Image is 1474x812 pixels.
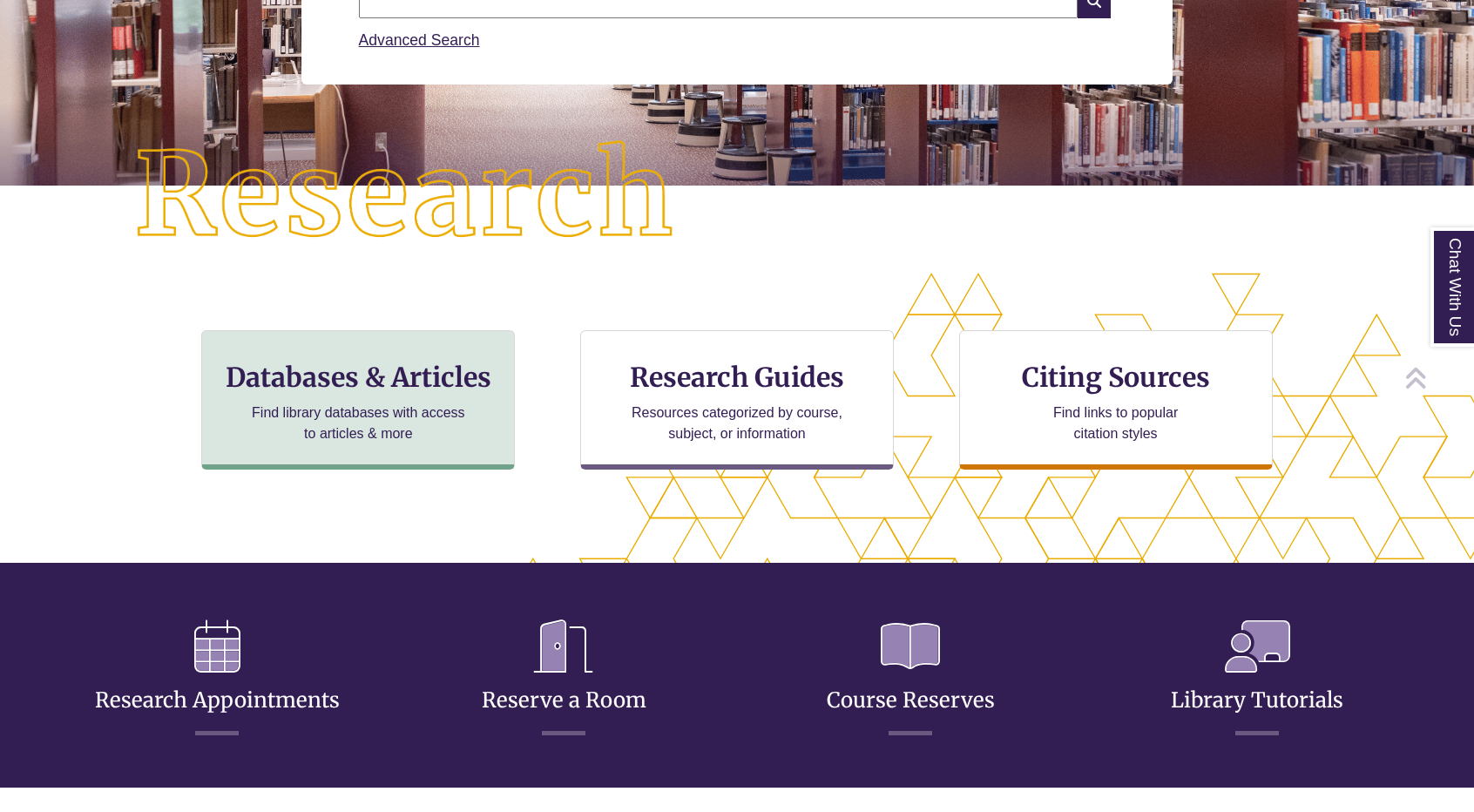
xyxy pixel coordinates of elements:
[1404,366,1470,389] a: Back to Top
[201,330,515,470] a: Databases & Articles Find library databases with access to articles & more
[580,330,894,470] a: Research Guides Resources categorized by course, subject, or information
[95,645,340,714] a: Research Appointments
[482,645,646,714] a: Reserve a Room
[827,645,995,714] a: Course Reserves
[359,31,480,49] a: Advanced Search
[1010,361,1222,394] h3: Citing Sources
[595,361,879,394] h3: Research Guides
[245,403,472,444] p: Find library databases with access to articles & more
[959,330,1273,470] a: Citing Sources Find links to popular citation styles
[1171,645,1343,714] a: Library Tutorials
[1031,403,1200,444] p: Find links to popular citation styles
[216,361,500,394] h3: Databases & Articles
[74,81,737,312] img: Research
[624,403,851,444] p: Resources categorized by course, subject, or information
